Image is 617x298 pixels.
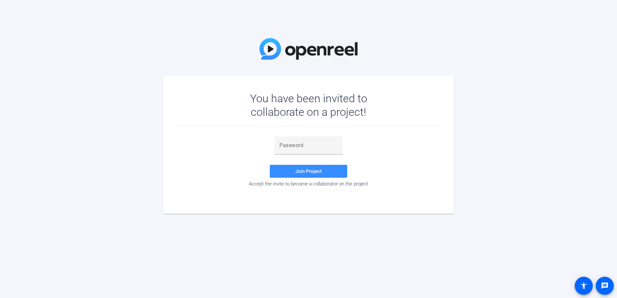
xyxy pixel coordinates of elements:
[279,142,338,149] input: Password
[259,38,358,60] img: OpenReel Logo
[601,282,609,290] mat-icon: message
[231,92,386,119] div: You have been invited to collaborate on a project!
[176,181,441,187] div: Accept the invite to become a collaborator on the project
[580,282,588,290] mat-icon: accessibility
[270,165,347,178] button: Join Project
[295,168,322,174] span: Join Project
